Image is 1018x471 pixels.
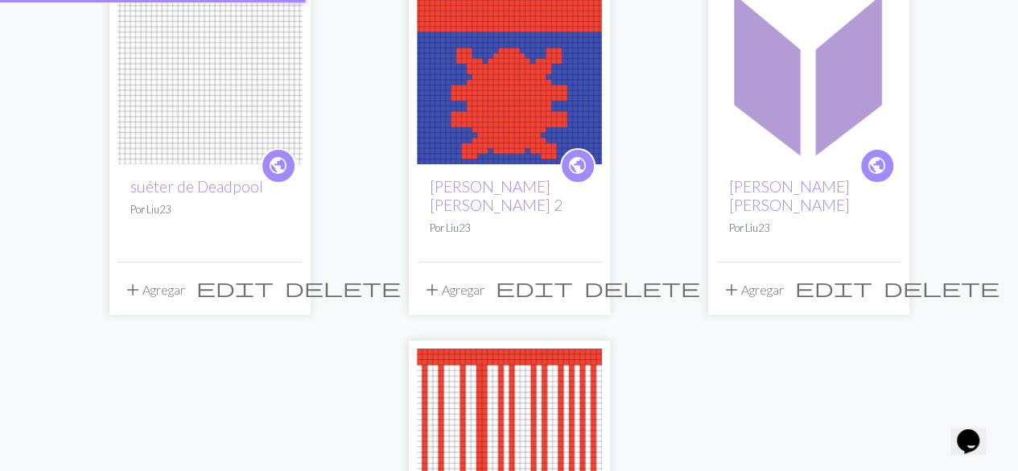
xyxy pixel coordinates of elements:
[422,279,442,301] span: add
[417,432,602,447] a: suéter slipknot
[884,276,999,299] span: delete
[196,278,274,297] i: Edit
[950,407,1002,455] iframe: widget de chat
[123,279,142,301] span: add
[716,272,789,305] button: Agregar
[729,177,850,214] a: [PERSON_NAME] [PERSON_NAME]
[867,153,887,178] span: public
[789,272,878,303] button: Edit
[795,276,872,299] span: edit
[430,221,444,234] font: Por
[268,153,288,178] span: public
[417,62,602,77] a: súter de araña 2
[567,150,587,182] i: public
[117,62,303,77] a: suéter de Deadpool
[446,221,470,234] font: Liu23
[560,148,596,184] a: public
[117,272,191,305] button: Agregar
[716,62,901,77] a: súter de araña
[417,272,490,305] button: Agregar
[130,177,263,196] a: suéter de Deadpool
[729,221,744,234] font: Por
[745,221,769,234] font: Liu23
[722,279,741,301] span: add
[490,272,579,303] button: Edit
[285,276,401,299] span: delete
[867,150,887,182] i: public
[579,272,706,303] button: Borrar
[191,272,279,303] button: Edit
[741,282,784,297] font: Agregar
[196,276,274,299] span: edit
[584,276,700,299] span: delete
[567,153,587,178] span: public
[859,148,895,184] a: public
[268,150,288,182] i: public
[795,278,872,297] i: Edit
[496,278,573,297] i: Edit
[146,203,171,216] font: Liu23
[130,203,145,216] font: Por
[261,148,296,184] a: public
[142,282,185,297] font: Agregar
[279,272,406,303] button: Borrar
[878,272,1005,303] button: Borrar
[496,276,573,299] span: edit
[430,177,563,214] a: [PERSON_NAME] [PERSON_NAME] 2
[442,282,484,297] font: Agregar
